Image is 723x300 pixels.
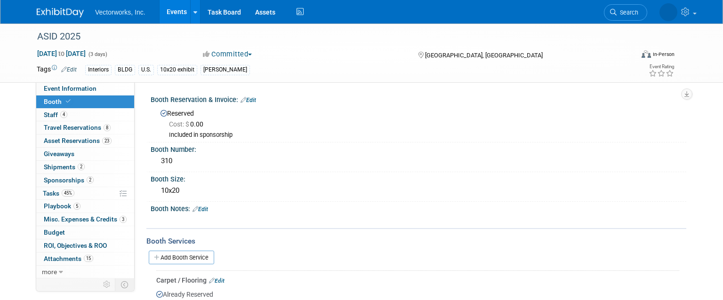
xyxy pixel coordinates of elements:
span: [DATE] [DATE] [37,49,86,58]
div: BLDG [115,65,135,75]
div: U.S. [138,65,154,75]
span: 3 [120,216,127,223]
div: Booth Number: [151,142,686,154]
div: [PERSON_NAME] [201,65,250,75]
div: Event Format [580,49,675,63]
a: Event Information [36,82,134,95]
span: Tasks [43,189,74,197]
td: Tags [37,64,77,75]
a: Giveaways [36,148,134,160]
a: Tasks45% [36,187,134,200]
div: Booth Size: [151,172,686,184]
span: to [57,50,66,57]
span: Budget [44,229,65,236]
span: 23 [102,137,112,144]
span: Misc. Expenses & Credits [44,215,127,223]
span: ROI, Objectives & ROO [44,242,107,249]
div: 310 [158,154,679,168]
a: Staff4 [36,109,134,121]
a: Sponsorships2 [36,174,134,187]
div: 10x20 [158,183,679,198]
i: Booth reservation complete [66,99,71,104]
img: ExhibitDay [37,8,84,17]
td: Toggle Event Tabs [115,278,135,291]
span: 8 [104,124,111,131]
div: Carpet / Flooring [156,276,679,285]
span: Search [617,9,638,16]
div: Booth Services [146,236,686,246]
a: Budget [36,226,134,239]
span: Sponsorships [44,176,94,184]
td: Personalize Event Tab Strip [99,278,115,291]
a: Shipments2 [36,161,134,174]
div: 10x20 exhibit [157,65,197,75]
a: more [36,266,134,278]
span: Asset Reservations [44,137,112,144]
span: Vectorworks, Inc. [95,8,145,16]
a: Search [604,4,647,21]
span: Shipments [44,163,85,171]
a: Edit [241,97,256,103]
span: Giveaways [44,150,74,158]
button: Committed [200,49,256,59]
a: Edit [209,277,225,284]
span: 0.00 [169,120,207,128]
a: Attachments15 [36,253,134,265]
span: Travel Reservations [44,124,111,131]
a: Misc. Expenses & Credits3 [36,213,134,226]
span: [GEOGRAPHIC_DATA], [GEOGRAPHIC_DATA] [425,52,543,59]
span: 4 [60,111,67,118]
a: Playbook5 [36,200,134,213]
a: ROI, Objectives & ROO [36,239,134,252]
span: (3 days) [88,51,107,57]
a: Edit [193,206,208,213]
span: Attachments [44,255,93,262]
div: Booth Notes: [151,202,686,214]
div: Booth Reservation & Invoice: [151,93,686,105]
span: Booth [44,98,72,105]
a: Booth [36,95,134,108]
a: Add Booth Service [149,251,214,264]
div: Included in sponsorship [169,131,679,139]
span: 15 [84,255,93,262]
a: Travel Reservations8 [36,121,134,134]
span: 5 [73,203,80,210]
span: Cost: $ [169,120,190,128]
div: In-Person [652,51,675,58]
div: Reserved [158,106,679,139]
div: ASID 2025 [34,28,620,45]
span: 2 [78,163,85,170]
div: Interiors [85,65,112,75]
img: Format-Inperson.png [642,50,651,58]
span: Event Information [44,85,96,92]
a: Edit [61,66,77,73]
span: Playbook [44,202,80,210]
span: 2 [87,176,94,183]
span: more [42,268,57,276]
span: Staff [44,111,67,118]
div: Event Rating [649,64,674,69]
a: Asset Reservations23 [36,134,134,147]
img: Tania Arabian [659,3,677,21]
span: 45% [62,189,74,197]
